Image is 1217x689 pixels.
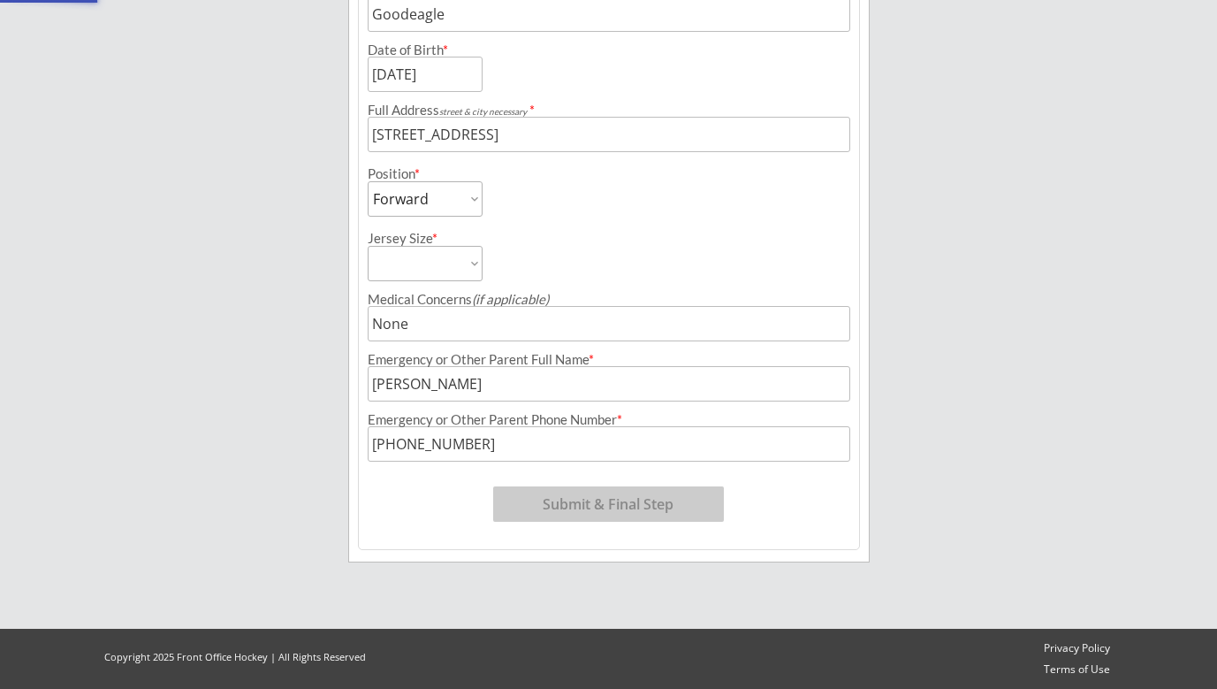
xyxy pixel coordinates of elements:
[368,413,850,426] div: Emergency or Other Parent Phone Number
[368,293,850,306] div: Medical Concerns
[493,486,724,522] button: Submit & Final Step
[368,167,459,180] div: Position
[1036,662,1118,678] a: Terms of Use
[368,232,459,245] div: Jersey Size
[368,43,459,57] div: Date of Birth
[368,306,850,341] input: Allergies, injuries, etc.
[87,650,383,663] div: Copyright 2025 Front Office Hockey | All Rights Reserved
[1036,641,1118,656] a: Privacy Policy
[439,106,527,117] em: street & city necessary
[368,353,850,366] div: Emergency or Other Parent Full Name
[368,103,850,117] div: Full Address
[368,117,850,152] input: Street, City, Province/State
[472,291,549,307] em: (if applicable)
